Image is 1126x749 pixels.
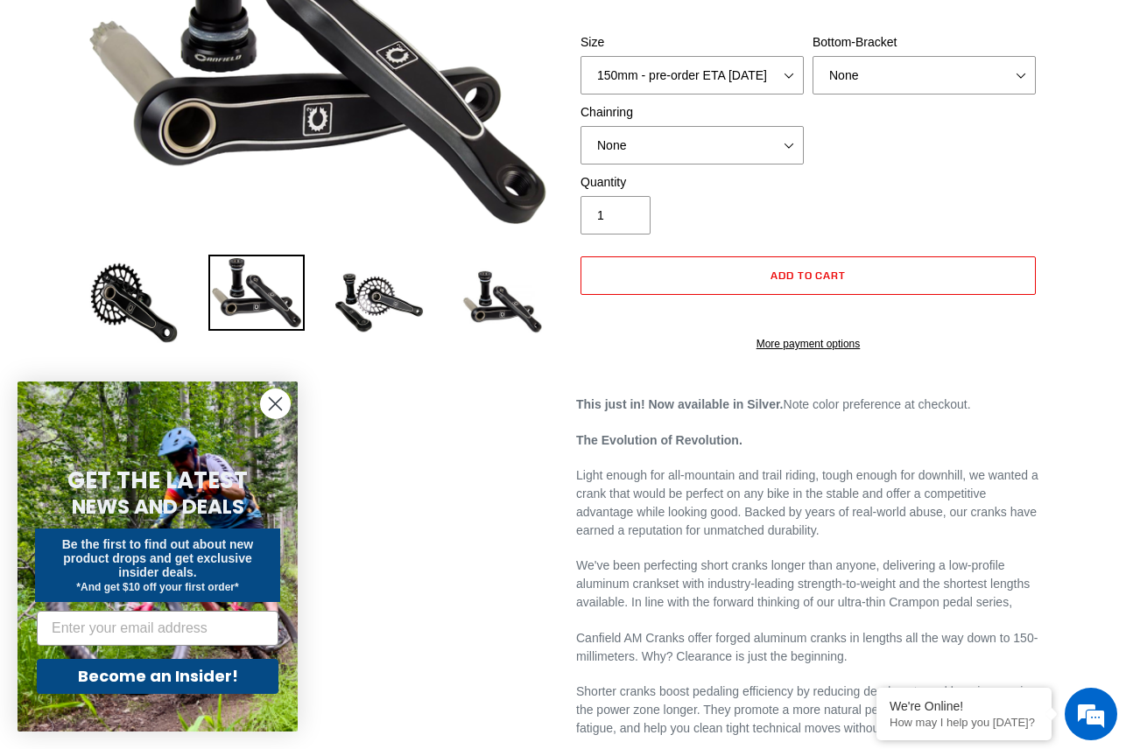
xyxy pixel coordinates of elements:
[331,255,427,351] img: Load image into Gallery viewer, Canfield Bikes AM Cranks
[37,659,278,694] button: Become an Insider!
[260,388,291,419] button: Close dialog
[576,682,1040,738] p: Shorter cranks boost pedaling efficiency by reducing dead spots and keeping you in the power zone...
[576,629,1040,666] p: Canfield AM Cranks offer forged aluminum cranks in lengths all the way down to 150-millimeters. W...
[576,556,1040,612] p: We've been perfecting short cranks longer than anyone, delivering a low-profile aluminum crankset...
[581,173,804,192] label: Quantity
[890,716,1038,729] p: How may I help you today?
[208,255,305,332] img: Load image into Gallery viewer, Canfield Cranks
[454,255,550,351] img: Load image into Gallery viewer, CANFIELD-AM_DH-CRANKS
[67,465,248,496] span: GET THE LATEST
[576,397,784,411] strong: This just in! Now available in Silver.
[576,466,1040,540] p: Light enough for all-mountain and trail riding, tough enough for downhill, we wanted a crank that...
[581,336,1036,352] a: More payment options
[576,433,742,447] strong: The Evolution of Revolution.
[771,269,847,282] span: Add to cart
[581,256,1036,295] button: Add to cart
[76,581,238,593] span: *And get $10 off your first order*
[37,611,278,646] input: Enter your email address
[72,493,244,521] span: NEWS AND DEALS
[576,395,1040,414] p: Note color preference at checkout.
[62,537,254,579] span: Be the first to find out about new product drops and get exclusive insider deals.
[581,103,804,122] label: Chainring
[890,699,1038,713] div: We're Online!
[86,255,182,351] img: Load image into Gallery viewer, Canfield Bikes AM Cranks
[581,33,804,52] label: Size
[813,33,1036,52] label: Bottom-Bracket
